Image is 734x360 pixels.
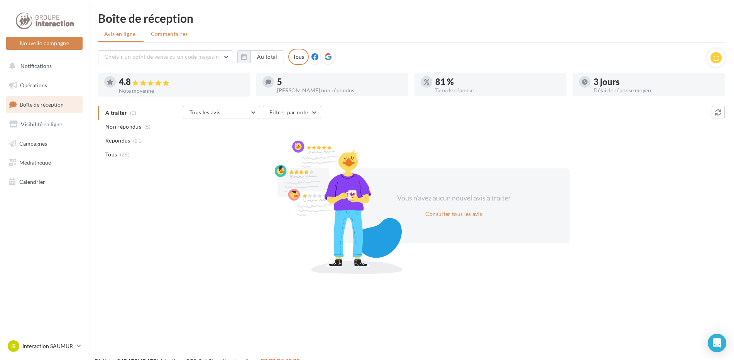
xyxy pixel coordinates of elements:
[422,209,485,219] button: Consulter tous les avis
[237,50,284,63] button: Au total
[387,193,520,203] div: Vous n'avez aucun nouvel avis à traiter
[105,123,141,131] span: Non répondus
[119,88,244,93] div: Note moyenne
[19,140,47,146] span: Campagnes
[120,151,130,158] span: (26)
[21,121,62,127] span: Visibilité en ligne
[20,63,52,69] span: Notifications
[5,96,84,113] a: Boîte de réception
[20,82,47,88] span: Opérations
[19,159,51,166] span: Médiathèque
[435,88,560,93] div: Taux de réponse
[19,178,45,185] span: Calendrier
[5,174,84,190] a: Calendrier
[98,50,233,63] button: Choisir un point de vente ou un code magasin
[263,106,321,119] button: Filtrer par note
[105,137,130,144] span: Répondus
[98,12,725,24] div: Boîte de réception
[277,78,402,86] div: 5
[105,151,117,158] span: Tous
[435,78,560,86] div: 81 %
[594,78,719,86] div: 3 jours
[189,109,221,115] span: Tous les avis
[277,88,402,93] div: [PERSON_NAME] non répondus
[133,138,143,144] span: (21)
[20,101,64,108] span: Boîte de réception
[11,342,16,350] span: IS
[5,136,84,152] a: Campagnes
[6,339,83,353] a: IS Interaction SAUMUR
[6,37,83,50] button: Nouvelle campagne
[183,106,260,119] button: Tous les avis
[594,88,719,93] div: Délai de réponse moyen
[708,334,726,352] div: Open Intercom Messenger
[5,116,84,132] a: Visibilité en ligne
[5,77,84,93] a: Opérations
[22,342,74,350] p: Interaction SAUMUR
[250,50,284,63] button: Au total
[151,30,188,38] span: Commentaires
[119,78,244,87] div: 4.8
[105,53,219,60] span: Choisir un point de vente ou un code magasin
[144,124,151,130] span: (5)
[288,49,309,65] div: Tous
[5,155,84,171] a: Médiathèque
[5,58,81,74] button: Notifications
